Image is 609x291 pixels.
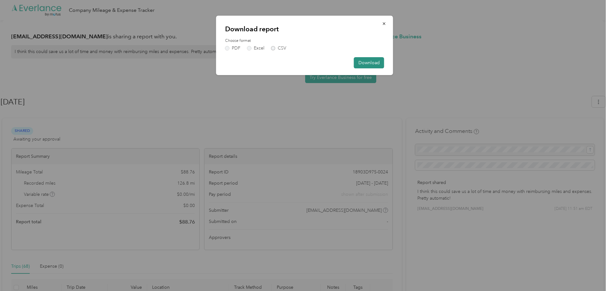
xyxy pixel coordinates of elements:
label: Excel [247,46,264,50]
button: Download [354,57,384,68]
p: Download report [225,25,384,34]
label: PDF [225,46,240,50]
label: Choose format [225,38,384,44]
label: CSV [271,46,286,50]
